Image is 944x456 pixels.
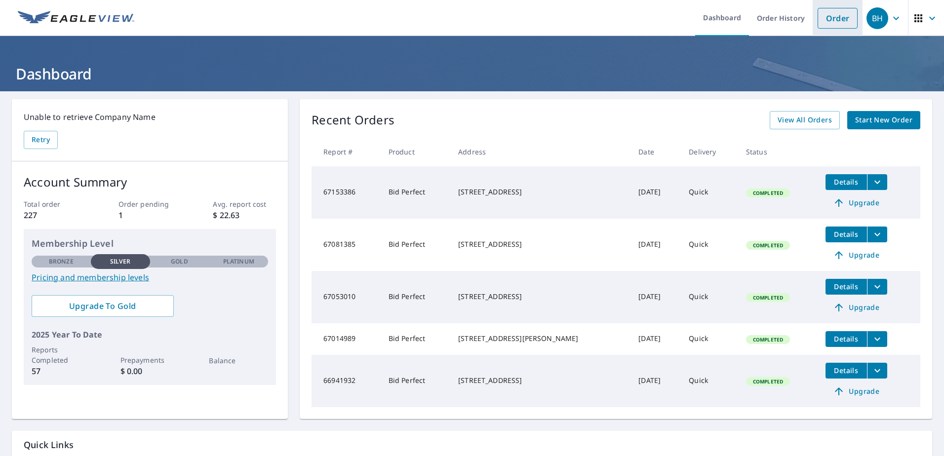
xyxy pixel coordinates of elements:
a: Order [818,8,858,29]
div: BH [866,7,888,29]
td: Bid Perfect [381,166,450,219]
td: Quick [681,323,738,355]
span: Upgrade [831,197,881,209]
td: Quick [681,219,738,271]
p: Total order [24,199,87,209]
span: Details [831,177,861,187]
td: 67014989 [312,323,381,355]
a: Upgrade [826,247,887,263]
p: Bronze [49,257,74,266]
th: Delivery [681,137,738,166]
div: [STREET_ADDRESS] [458,376,623,385]
a: Pricing and membership levels [32,271,268,283]
div: [STREET_ADDRESS][PERSON_NAME] [458,334,623,343]
span: Upgrade [831,249,881,261]
span: Details [831,334,861,343]
button: filesDropdownBtn-67014989 [867,331,887,347]
th: Address [450,137,630,166]
span: Completed [747,242,789,249]
td: [DATE] [630,271,681,323]
td: [DATE] [630,323,681,355]
button: detailsBtn-67153386 [826,174,867,190]
p: Silver [110,257,131,266]
span: Details [831,366,861,375]
span: Retry [32,134,50,146]
td: Quick [681,166,738,219]
span: View All Orders [778,114,832,126]
td: [DATE] [630,219,681,271]
p: Balance [209,355,268,366]
p: 2025 Year To Date [32,329,268,341]
td: Quick [681,271,738,323]
td: [DATE] [630,355,681,407]
div: [STREET_ADDRESS] [458,187,623,197]
td: Bid Perfect [381,355,450,407]
p: Quick Links [24,439,920,451]
a: View All Orders [770,111,840,129]
th: Status [738,137,818,166]
a: Upgrade [826,300,887,315]
div: [STREET_ADDRESS] [458,239,623,249]
button: detailsBtn-67081385 [826,227,867,242]
img: EV Logo [18,11,134,26]
p: Gold [171,257,188,266]
a: Upgrade To Gold [32,295,174,317]
button: detailsBtn-67053010 [826,279,867,295]
p: 1 [118,209,182,221]
h1: Dashboard [12,64,932,84]
button: filesDropdownBtn-67081385 [867,227,887,242]
p: Order pending [118,199,182,209]
th: Product [381,137,450,166]
td: Quick [681,355,738,407]
td: 66941932 [312,355,381,407]
p: $ 22.63 [213,209,276,221]
p: Recent Orders [312,111,394,129]
td: 67053010 [312,271,381,323]
p: Membership Level [32,237,268,250]
p: Avg. report cost [213,199,276,209]
p: 57 [32,365,91,377]
td: Bid Perfect [381,323,450,355]
button: filesDropdownBtn-67153386 [867,174,887,190]
span: Completed [747,336,789,343]
button: filesDropdownBtn-67053010 [867,279,887,295]
td: 67081385 [312,219,381,271]
button: Retry [24,131,58,149]
td: Bid Perfect [381,219,450,271]
span: Upgrade [831,385,881,397]
td: Bid Perfect [381,271,450,323]
p: Prepayments [120,355,180,365]
span: Details [831,282,861,291]
p: Account Summary [24,173,276,191]
p: Unable to retrieve Company Name [24,111,276,123]
span: Completed [747,294,789,301]
p: 227 [24,209,87,221]
p: Platinum [223,257,254,266]
span: Upgrade To Gold [39,301,166,311]
td: [DATE] [630,166,681,219]
span: Start New Order [855,114,912,126]
span: Completed [747,378,789,385]
th: Date [630,137,681,166]
a: Upgrade [826,195,887,211]
button: detailsBtn-67014989 [826,331,867,347]
td: 67153386 [312,166,381,219]
a: Start New Order [847,111,920,129]
span: Details [831,229,861,239]
a: Upgrade [826,383,887,399]
button: filesDropdownBtn-66941932 [867,363,887,379]
p: Reports Completed [32,344,91,365]
p: $ 0.00 [120,365,180,377]
div: [STREET_ADDRESS] [458,292,623,302]
button: detailsBtn-66941932 [826,363,867,379]
span: Completed [747,190,789,196]
th: Report # [312,137,381,166]
span: Upgrade [831,302,881,313]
